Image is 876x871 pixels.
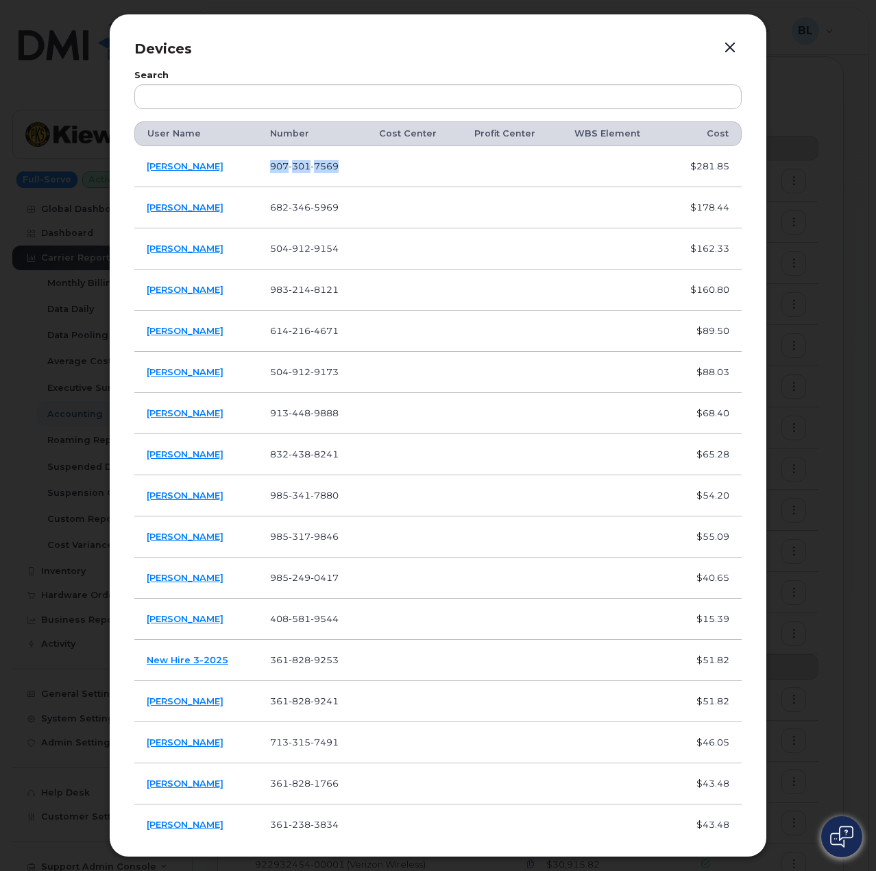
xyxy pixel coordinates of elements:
span: 7880 [311,490,339,501]
span: 346 [289,202,311,213]
th: Cost Center [367,121,463,146]
td: $88.03 [668,352,742,393]
span: 0417 [311,572,339,583]
td: $51.82 [668,640,742,681]
span: 214 [289,284,311,295]
span: 238 [289,819,311,830]
td: $281.85 [668,146,742,187]
td: $43.48 [668,804,742,846]
span: 985 [270,531,339,542]
span: 581 [289,613,311,624]
span: 9154 [311,243,339,254]
td: $40.65 [668,558,742,599]
th: Profit Center [462,121,562,146]
span: 983 [270,284,339,295]
span: 504 [270,243,339,254]
td: $46.05 [668,722,742,763]
span: 216 [289,325,311,336]
span: 832 [270,449,339,460]
span: 504 [270,366,339,377]
span: 301 [289,160,311,171]
th: User Name [134,121,258,146]
td: $51.82 [668,681,742,722]
span: 361 [270,819,339,830]
td: $55.09 [668,516,742,558]
span: 907 [270,160,339,171]
span: 361 [270,654,339,665]
span: 828 [289,695,311,706]
span: 315 [289,737,311,748]
span: 9253 [311,654,339,665]
td: $54.20 [668,475,742,516]
span: 985 [270,490,339,501]
span: 985 [270,572,339,583]
span: 9846 [311,531,339,542]
span: 9241 [311,695,339,706]
td: $68.40 [668,393,742,434]
span: 1766 [311,778,339,789]
img: Open chat [830,826,853,848]
span: 438 [289,449,311,460]
td: $43.48 [668,763,742,804]
span: 361 [270,778,339,789]
span: 912 [289,366,311,377]
span: 614 [270,325,339,336]
span: 3834 [311,819,339,830]
span: 448 [289,407,311,418]
span: 9544 [311,613,339,624]
th: Number [258,121,366,146]
span: 4671 [311,325,339,336]
th: Cost [668,121,742,146]
td: $162.33 [668,228,742,270]
span: 9888 [311,407,339,418]
span: 317 [289,531,311,542]
th: WBS Element [562,121,668,146]
span: 912 [289,243,311,254]
span: 341 [289,490,311,501]
span: 828 [289,778,311,789]
span: 913 [270,407,339,418]
span: 7491 [311,737,339,748]
span: 249 [289,572,311,583]
td: $65.28 [668,434,742,475]
span: 8241 [311,449,339,460]
span: 408 [270,613,339,624]
span: 5969 [311,202,339,213]
td: $89.50 [668,311,742,352]
span: 361 [270,695,339,706]
td: $160.80 [668,270,742,311]
span: 828 [289,654,311,665]
span: 9173 [311,366,339,377]
td: $15.39 [668,599,742,640]
span: 713 [270,737,339,748]
span: 7569 [311,160,339,171]
span: 8121 [311,284,339,295]
span: 682 [270,202,339,213]
td: $178.44 [668,187,742,228]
